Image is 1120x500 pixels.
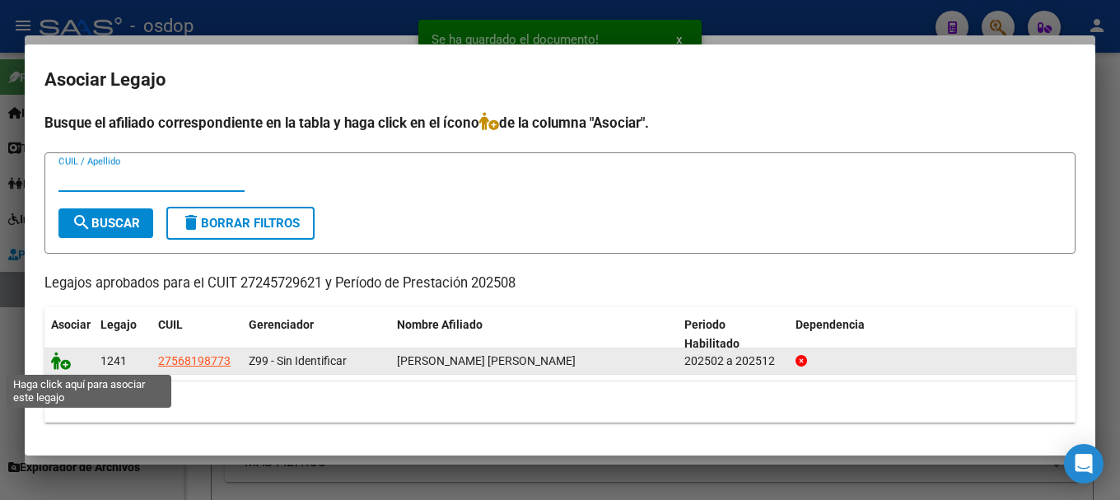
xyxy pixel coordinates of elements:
datatable-header-cell: Periodo Habilitado [678,307,789,362]
span: Buscar [72,216,140,231]
span: Legajo [100,318,137,331]
span: Z99 - Sin Identificar [249,354,347,367]
h4: Busque el afiliado correspondiente en la tabla y haga click en el ícono de la columna "Asociar". [44,112,1076,133]
h2: Asociar Legajo [44,64,1076,96]
span: Gerenciador [249,318,314,331]
span: BOCZAR ISABELLA AYLEN [397,354,576,367]
datatable-header-cell: Asociar [44,307,94,362]
datatable-header-cell: CUIL [152,307,242,362]
span: CUIL [158,318,183,331]
datatable-header-cell: Legajo [94,307,152,362]
span: Borrar Filtros [181,216,300,231]
span: Dependencia [796,318,865,331]
span: Asociar [51,318,91,331]
datatable-header-cell: Nombre Afiliado [390,307,678,362]
button: Buscar [58,208,153,238]
datatable-header-cell: Dependencia [789,307,1076,362]
span: 1241 [100,354,127,367]
p: Legajos aprobados para el CUIT 27245729621 y Período de Prestación 202508 [44,273,1076,294]
span: Nombre Afiliado [397,318,483,331]
datatable-header-cell: Gerenciador [242,307,390,362]
button: Borrar Filtros [166,207,315,240]
div: 1 registros [44,381,1076,423]
div: 202502 a 202512 [684,352,782,371]
span: 27568198773 [158,354,231,367]
mat-icon: delete [181,213,201,232]
div: Open Intercom Messenger [1064,444,1104,484]
span: Periodo Habilitado [684,318,740,350]
mat-icon: search [72,213,91,232]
